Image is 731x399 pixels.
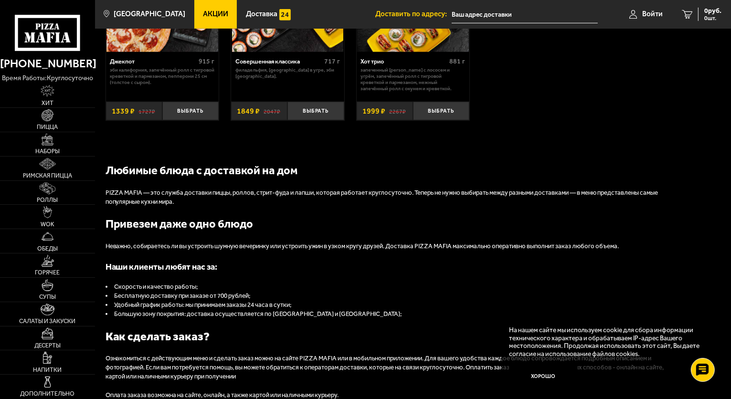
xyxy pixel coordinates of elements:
[642,10,663,18] span: Войти
[110,58,196,65] div: Джекпот
[452,6,598,23] input: Ваш адрес доставки
[246,10,277,18] span: Доставка
[37,246,58,252] span: Обеды
[39,294,56,300] span: Супы
[106,262,218,272] span: Наши клиенты любят нас за:
[138,107,155,115] s: 1727 ₽
[362,107,385,115] span: 1999 ₽
[106,292,678,301] li: Бесплатную доставку при заказе от 700 рублей;
[389,107,406,115] s: 2267 ₽
[106,283,678,292] li: Скорость и качество работы;
[704,8,721,14] span: 0 руб.
[106,310,678,319] li: Большую зону покрытия: доставка осуществляется по [GEOGRAPHIC_DATA] и [GEOGRAPHIC_DATA];
[35,270,60,276] span: Горячее
[162,102,219,120] button: Выбрать
[106,217,254,231] b: Привезем даже одно блюдо
[106,354,678,381] p: Ознакомиться с действующим меню и сделать заказ можно на сайте PIZZA MAFIA или в мобильном прилож...
[375,10,452,18] span: Доставить по адресу:
[237,107,260,115] span: 1849 ₽
[704,15,721,21] span: 0 шт.
[279,9,291,21] img: 15daf4d41897b9f0e9f617042186c801.svg
[413,102,469,120] button: Выбрать
[34,343,61,349] span: Десерты
[37,124,58,130] span: Пицца
[106,189,678,207] p: PIZZA MAFIA — это служба доставки пиццы, роллов, стрит-фуда и лапши, которая работает круглосуточ...
[21,391,75,397] span: Дополнительно
[20,318,76,325] span: Салаты и закуски
[324,57,340,65] span: 717 г
[35,148,60,155] span: Наборы
[106,242,678,251] p: Неважно, собираетесь ли вы устроить шумную вечеринку или устроить ужин в узком кругу друзей. Дост...
[112,107,135,115] span: 1339 ₽
[235,58,322,65] div: Совершенная классика
[360,67,465,92] p: Запеченный [PERSON_NAME] с лососем и угрём, Запечённый ролл с тигровой креветкой и пармезаном, Не...
[509,326,707,357] p: На нашем сайте мы используем cookie для сбора информации технического характера и обрабатываем IP...
[106,330,210,343] b: Как сделать заказ?
[287,102,344,120] button: Выбрать
[235,67,340,80] p: Филадельфия, [GEOGRAPHIC_DATA] в угре, Эби [GEOGRAPHIC_DATA].
[450,57,466,65] span: 881 г
[23,173,72,179] span: Римская пицца
[360,58,447,65] div: Хот трио
[509,365,578,388] button: Хорошо
[264,107,280,115] s: 2047 ₽
[42,100,53,106] span: Хит
[106,301,678,310] li: Удобный график работы: мы принимаем заказы 24 часа в сутки;
[199,57,214,65] span: 915 г
[106,164,298,177] b: Любимые блюда с доставкой на дом
[37,197,58,203] span: Роллы
[203,10,228,18] span: Акции
[110,67,214,85] p: Эби Калифорния, Запечённый ролл с тигровой креветкой и пармезаном, Пепперони 25 см (толстое с сыр...
[33,367,62,373] span: Напитки
[114,10,185,18] span: [GEOGRAPHIC_DATA]
[41,221,54,228] span: WOK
